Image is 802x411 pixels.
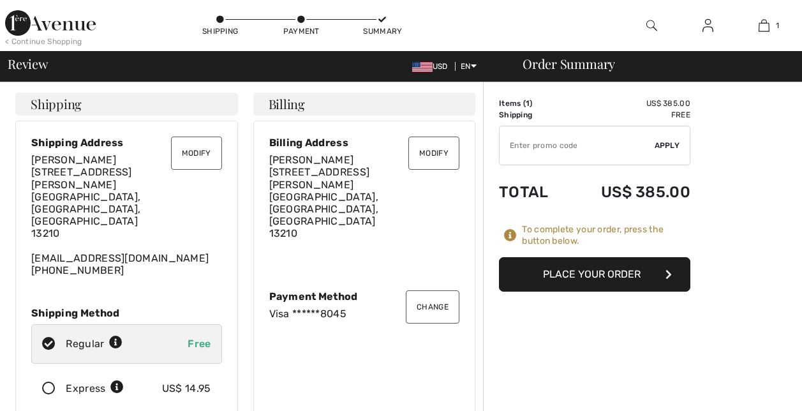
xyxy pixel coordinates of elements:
[162,381,211,396] div: US$ 14.95
[499,170,567,214] td: Total
[412,62,453,71] span: USD
[201,26,239,37] div: Shipping
[269,290,460,303] div: Payment Method
[31,166,140,239] span: [STREET_ADDRESS][PERSON_NAME] [GEOGRAPHIC_DATA], [GEOGRAPHIC_DATA], [GEOGRAPHIC_DATA] 13210
[461,62,477,71] span: EN
[363,26,401,37] div: Summary
[31,137,222,149] div: Shipping Address
[5,10,96,36] img: 1ère Avenue
[736,18,791,33] a: 1
[269,154,354,166] span: [PERSON_NAME]
[526,99,530,108] span: 1
[567,170,690,214] td: US$ 385.00
[507,57,794,70] div: Order Summary
[406,290,459,324] button: Change
[282,26,320,37] div: Payment
[66,336,123,352] div: Regular
[31,154,116,166] span: [PERSON_NAME]
[171,137,222,170] button: Modify
[31,307,222,319] div: Shipping Method
[499,257,690,292] button: Place Your Order
[702,18,713,33] img: My Info
[269,98,305,110] span: Billing
[269,137,460,149] div: Billing Address
[759,18,769,33] img: My Bag
[567,109,690,121] td: Free
[408,137,459,170] button: Modify
[499,98,567,109] td: Items ( )
[8,57,48,70] span: Review
[567,98,690,109] td: US$ 385.00
[655,140,680,151] span: Apply
[646,18,657,33] img: search the website
[412,62,433,72] img: US Dollar
[31,98,82,110] span: Shipping
[31,154,222,276] div: [EMAIL_ADDRESS][DOMAIN_NAME] [PHONE_NUMBER]
[500,126,655,165] input: Promo code
[522,224,690,247] div: To complete your order, press the button below.
[692,18,724,34] a: Sign In
[269,166,378,239] span: [STREET_ADDRESS][PERSON_NAME] [GEOGRAPHIC_DATA], [GEOGRAPHIC_DATA], [GEOGRAPHIC_DATA] 13210
[188,338,211,350] span: Free
[66,381,124,396] div: Express
[776,20,779,31] span: 1
[5,36,82,47] div: < Continue Shopping
[499,109,567,121] td: Shipping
